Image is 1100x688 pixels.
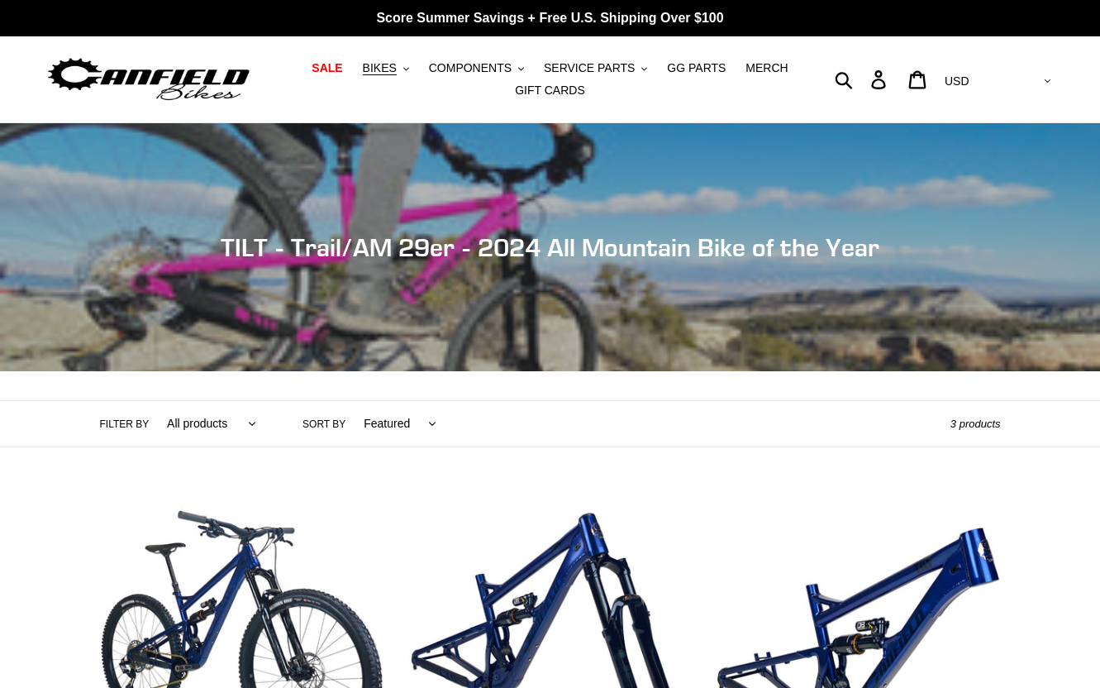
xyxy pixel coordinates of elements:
span: 3 products [950,418,1001,430]
button: COMPONENTS [421,57,532,79]
a: MERCH [737,57,796,79]
img: Canfield Bikes [45,54,252,106]
a: SALE [303,57,350,79]
span: GG PARTS [667,61,726,75]
a: GIFT CARDS [507,79,593,102]
label: Sort by [302,417,345,432]
button: SERVICE PARTS [536,57,655,79]
span: GIFT CARDS [515,84,585,98]
span: TILT - Trail/AM 29er - 2024 All Mountain Bike of the Year [221,232,879,262]
label: Filter by [100,417,150,432]
span: SERVICE PARTS [544,61,635,75]
span: COMPONENTS [429,61,512,75]
a: GG PARTS [659,57,734,79]
span: MERCH [745,61,788,75]
span: SALE [312,61,342,75]
button: BIKES [355,57,417,79]
span: BIKES [363,61,397,75]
